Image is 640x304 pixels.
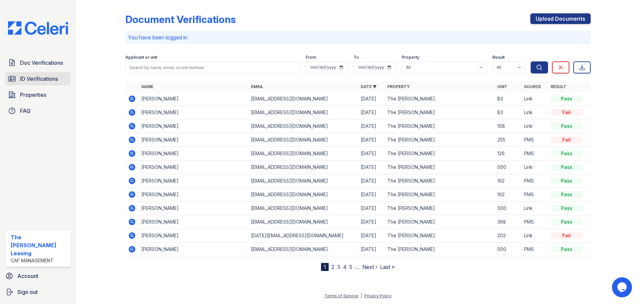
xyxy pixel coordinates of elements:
td: [EMAIL_ADDRESS][DOMAIN_NAME] [248,161,358,174]
td: The [PERSON_NAME] [385,119,494,133]
td: [EMAIL_ADDRESS][DOMAIN_NAME] [248,202,358,215]
span: Doc Verifications [20,59,63,67]
a: 4 [343,264,347,270]
td: [DATE] [358,188,385,202]
a: Terms of Service [324,293,358,298]
div: Pass [551,123,583,129]
td: Link [521,119,548,133]
div: Document Verifications [125,13,236,25]
td: [PERSON_NAME] [139,119,248,133]
div: The [PERSON_NAME] Leasing [11,233,68,257]
td: [PERSON_NAME] [139,215,248,229]
a: Properties [5,88,71,101]
td: [DATE] [358,133,385,147]
td: B3 [495,92,521,106]
td: [DATE] [358,229,385,243]
div: Pass [551,150,583,157]
a: Property [387,84,410,89]
td: [DATE] [358,106,385,119]
a: Email [251,84,263,89]
td: 000 [495,202,521,215]
td: [EMAIL_ADDRESS][DOMAIN_NAME] [248,147,358,161]
div: 1 [321,263,329,271]
td: The [PERSON_NAME] [385,92,494,106]
a: Doc Verifications [5,56,71,69]
div: | [361,293,362,298]
td: B3 [495,106,521,119]
td: [EMAIL_ADDRESS][DOMAIN_NAME] [248,92,358,106]
a: ID Verifications [5,72,71,85]
td: [DATE] [358,202,385,215]
td: PMS [521,243,548,256]
td: The [PERSON_NAME] [385,215,494,229]
label: Result [492,55,505,60]
td: Link [521,161,548,174]
div: Pass [551,95,583,102]
a: 5 [349,264,352,270]
label: Applicant or unit [125,55,157,60]
a: Date ▼ [361,84,377,89]
td: [DATE] [358,147,385,161]
p: You have been logged in [128,33,588,41]
td: [PERSON_NAME] [139,202,248,215]
div: Pass [551,219,583,225]
td: Link [521,229,548,243]
a: 3 [337,264,340,270]
div: Pass [551,191,583,198]
td: [EMAIL_ADDRESS][DOMAIN_NAME] [248,215,358,229]
a: Privacy Policy [364,293,392,298]
span: Account [17,272,38,280]
td: [DATE] [358,161,385,174]
td: [DATE] [358,215,385,229]
td: 255 [495,133,521,147]
td: [EMAIL_ADDRESS][DOMAIN_NAME] [248,133,358,147]
label: From [306,55,316,60]
td: [DATE] [358,174,385,188]
td: 108 [495,119,521,133]
td: The [PERSON_NAME] [385,147,494,161]
td: 000 [495,161,521,174]
a: Unit [497,84,507,89]
a: Name [141,84,153,89]
td: [EMAIL_ADDRESS][DOMAIN_NAME] [248,174,358,188]
td: The [PERSON_NAME] [385,133,494,147]
td: [PERSON_NAME] [139,161,248,174]
div: Fail [551,109,583,116]
a: Sign out [3,285,73,299]
a: Result [551,84,566,89]
td: The [PERSON_NAME] [385,174,494,188]
a: 2 [331,264,334,270]
td: The [PERSON_NAME] [385,106,494,119]
td: [DATE] [358,119,385,133]
td: PMS [521,215,548,229]
div: Pass [551,246,583,253]
div: Fail [551,136,583,143]
div: Fail [551,232,583,239]
div: Pass [551,178,583,184]
td: 368 [495,215,521,229]
td: [PERSON_NAME] [139,229,248,243]
td: [DATE] [358,92,385,106]
td: [PERSON_NAME] [139,92,248,106]
td: [PERSON_NAME] [139,147,248,161]
div: Pass [551,164,583,171]
span: … [355,263,360,271]
span: Properties [20,91,46,99]
td: Link [521,92,548,106]
div: CAF Management [11,257,68,264]
td: [PERSON_NAME] [139,243,248,256]
td: 162 [495,188,521,202]
a: Last » [380,264,395,270]
label: To [354,55,359,60]
td: PMS [521,188,548,202]
td: PMS [521,174,548,188]
td: PMS [521,133,548,147]
div: Pass [551,205,583,212]
td: [EMAIL_ADDRESS][DOMAIN_NAME] [248,243,358,256]
img: CE_Logo_Blue-a8612792a0a2168367f1c8372b55b34899dd931a85d93a1a3d3e32e68fde9ad4.png [3,21,73,35]
iframe: chat widget [612,277,633,297]
a: Source [524,84,541,89]
td: Link [521,106,548,119]
td: 000 [495,243,521,256]
a: Upload Documents [530,13,591,24]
